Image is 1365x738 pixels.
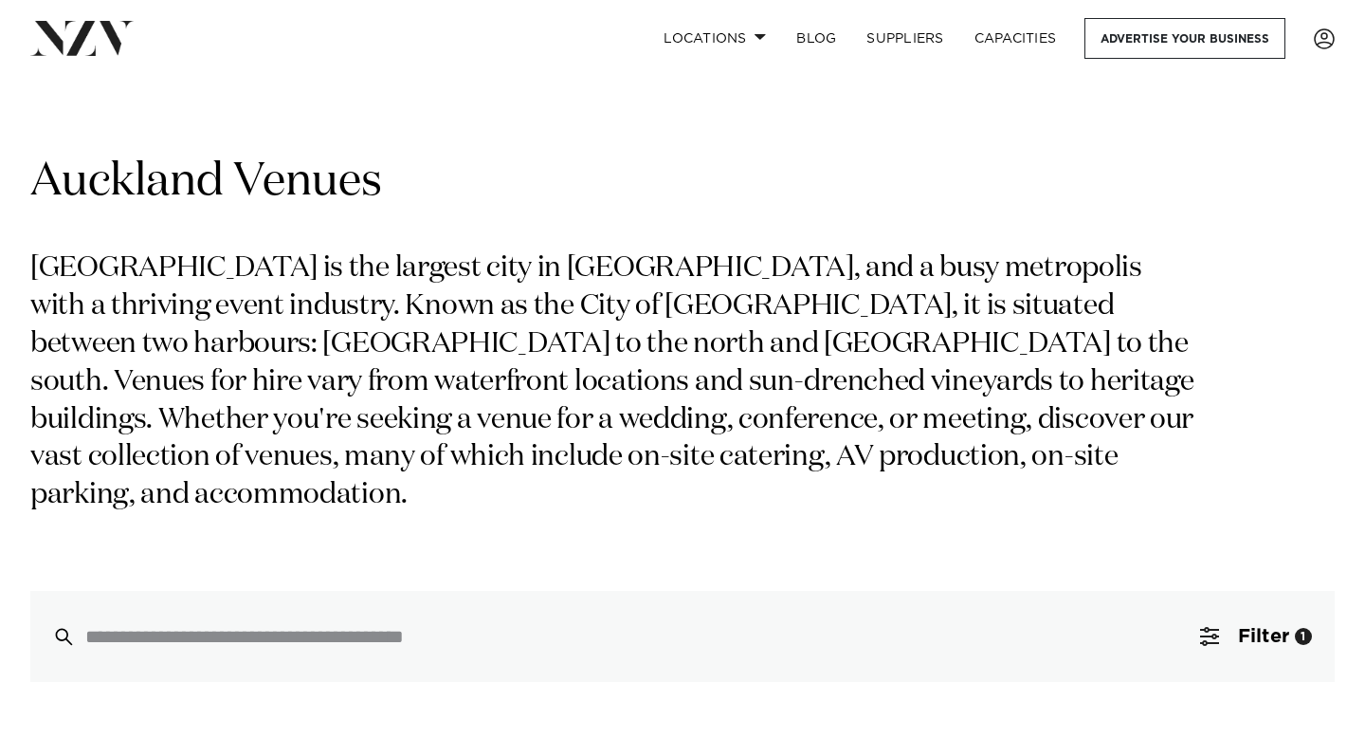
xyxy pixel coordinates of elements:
h1: Auckland Venues [30,153,1335,212]
img: nzv-logo.png [30,21,134,55]
div: 1 [1295,628,1312,645]
a: BLOG [781,18,851,59]
button: Filter1 [1177,591,1335,682]
a: SUPPLIERS [851,18,958,59]
a: Locations [648,18,781,59]
a: Capacities [959,18,1072,59]
p: [GEOGRAPHIC_DATA] is the largest city in [GEOGRAPHIC_DATA], and a busy metropolis with a thriving... [30,250,1202,515]
span: Filter [1238,627,1289,646]
a: Advertise your business [1084,18,1285,59]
